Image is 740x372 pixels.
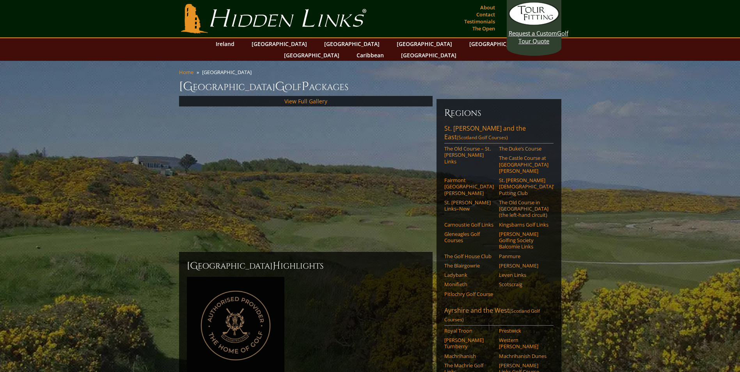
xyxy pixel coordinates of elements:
a: Ladybank [444,272,494,278]
a: About [478,2,497,13]
a: Testimonials [462,16,497,27]
a: Home [179,69,193,76]
a: The Old Course in [GEOGRAPHIC_DATA] (the left-hand circuit) [499,199,548,218]
a: [PERSON_NAME] [499,262,548,269]
a: The Open [470,23,497,34]
a: Royal Troon [444,328,494,334]
a: Contact [474,9,497,20]
a: Kingsbarns Golf Links [499,221,548,228]
a: Western [PERSON_NAME] [499,337,548,350]
h6: Regions [444,107,554,119]
a: Machrihanish [444,353,494,359]
span: P [302,79,309,94]
a: The Golf House Club [444,253,494,259]
span: Request a Custom [509,29,557,37]
h1: [GEOGRAPHIC_DATA] olf ackages [179,79,561,94]
a: Machrihanish Dunes [499,353,548,359]
a: Pitlochry Golf Course [444,291,494,297]
a: [GEOGRAPHIC_DATA] [248,38,311,50]
a: [GEOGRAPHIC_DATA] [397,50,460,61]
a: Carnoustie Golf Links [444,221,494,228]
a: View Full Gallery [284,97,327,105]
a: Ireland [212,38,238,50]
h2: [GEOGRAPHIC_DATA] ighlights [187,260,425,272]
a: St. [PERSON_NAME] Links–New [444,199,494,212]
span: (Scotland Golf Courses) [444,308,540,323]
a: [PERSON_NAME] Golfing Society Balcomie Links [499,231,548,250]
a: The Duke’s Course [499,145,548,152]
a: Gleneagles Golf Courses [444,231,494,244]
a: Leven Links [499,272,548,278]
a: [PERSON_NAME] Turnberry [444,337,494,350]
span: G [275,79,285,94]
a: Caribbean [353,50,388,61]
a: [GEOGRAPHIC_DATA] [320,38,383,50]
li: [GEOGRAPHIC_DATA] [202,69,255,76]
a: St. [PERSON_NAME] [DEMOGRAPHIC_DATA]’ Putting Club [499,177,548,196]
span: (Scotland Golf Courses) [457,134,508,141]
a: The Blairgowrie [444,262,494,269]
a: Scotscraig [499,281,548,287]
a: Ayrshire and the West(Scotland Golf Courses) [444,306,554,326]
a: Prestwick [499,328,548,334]
a: [GEOGRAPHIC_DATA] [280,50,343,61]
span: H [273,260,280,272]
a: Monifieth [444,281,494,287]
a: [GEOGRAPHIC_DATA] [465,38,529,50]
a: [GEOGRAPHIC_DATA] [393,38,456,50]
a: Panmure [499,253,548,259]
a: Fairmont [GEOGRAPHIC_DATA][PERSON_NAME] [444,177,494,196]
a: Request a CustomGolf Tour Quote [509,2,559,45]
a: The Old Course – St. [PERSON_NAME] Links [444,145,494,165]
a: The Castle Course at [GEOGRAPHIC_DATA][PERSON_NAME] [499,155,548,174]
a: St. [PERSON_NAME] and the East(Scotland Golf Courses) [444,124,554,143]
